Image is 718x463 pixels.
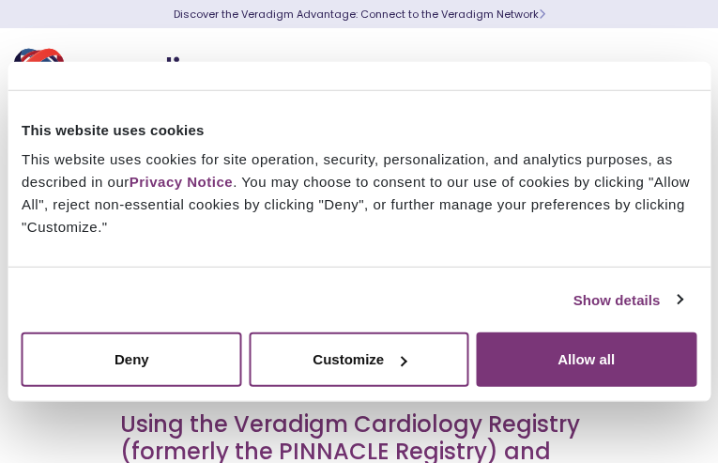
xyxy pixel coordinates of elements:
[14,42,239,104] img: Veradigm logo
[22,118,696,141] div: This website uses cookies
[130,174,233,190] a: Privacy Notice
[573,288,682,311] a: Show details
[539,7,545,22] span: Learn More
[476,332,696,387] button: Allow all
[174,7,545,22] a: Discover the Veradigm Advantage: Connect to the Veradigm NetworkLearn More
[22,332,242,387] button: Deny
[22,148,696,239] div: This website uses cookies for site operation, security, personalization, and analytics purposes, ...
[662,49,690,98] button: Toggle Navigation Menu
[249,332,469,387] button: Customize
